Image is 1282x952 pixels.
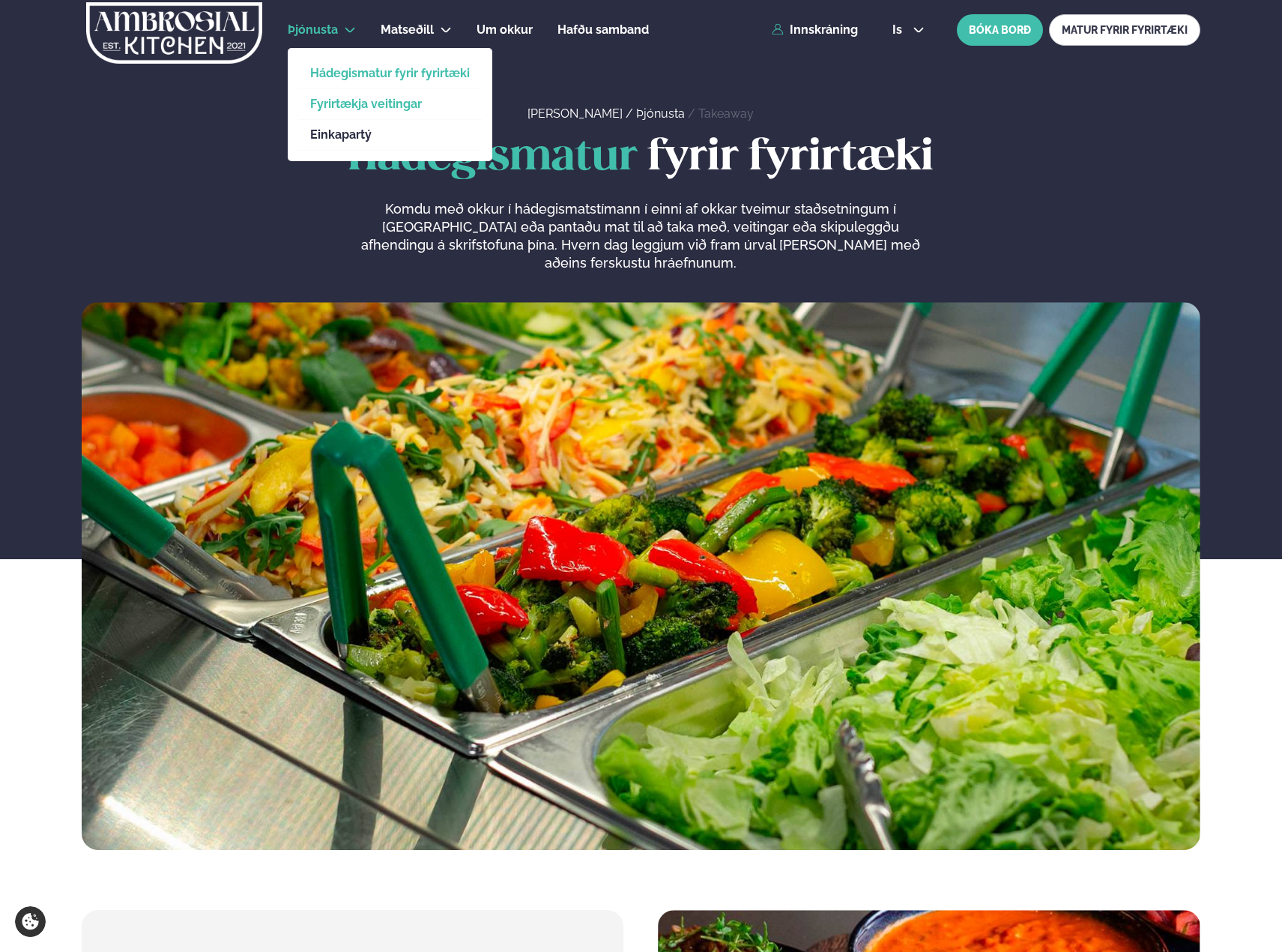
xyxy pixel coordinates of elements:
[15,906,46,937] a: Cookie settings
[557,21,649,39] a: Hafðu samband
[381,22,434,37] span: Matseðill
[357,200,924,272] p: Komdu með okkur í hádegismatstímann í einni af okkar tveimur staðsetningum í [GEOGRAPHIC_DATA] eð...
[82,134,1200,182] h1: fyrir fyrirtæki
[477,21,533,39] a: Um okkur
[892,24,907,36] span: is
[636,106,685,121] a: Þjónusta
[288,21,338,39] a: Þjónusta
[957,14,1043,46] button: BÓKA BORÐ
[310,129,470,141] a: Einkapartý
[348,137,638,178] span: Hádegismatur
[82,302,1200,850] img: image alt
[85,2,264,64] img: logo
[1049,14,1200,46] a: MATUR FYRIR FYRIRTÆKI
[477,22,533,37] span: Um okkur
[310,67,470,79] a: Hádegismatur fyrir fyrirtæki
[527,106,623,121] a: [PERSON_NAME]
[557,22,649,37] span: Hafðu samband
[626,106,636,121] span: /
[880,24,937,36] button: is
[698,106,754,121] a: Takeaway
[688,106,698,121] span: /
[772,23,858,37] a: Innskráning
[381,21,434,39] a: Matseðill
[310,98,470,110] a: Fyrirtækja veitingar
[288,22,338,37] span: Þjónusta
